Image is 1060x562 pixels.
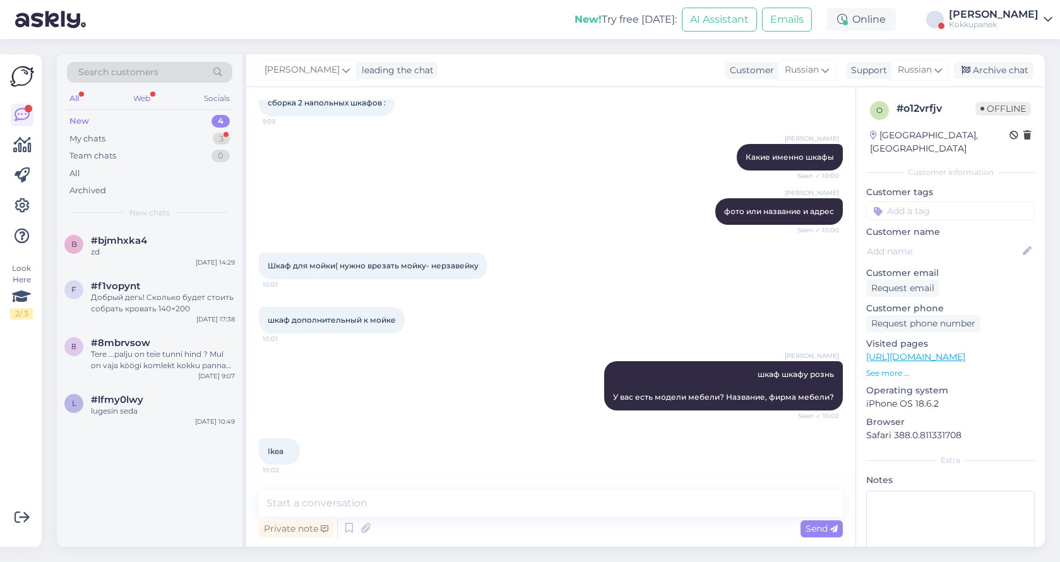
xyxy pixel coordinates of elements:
span: [PERSON_NAME] [785,351,839,361]
div: Try free [DATE]: [575,12,677,27]
div: Private note [259,520,333,537]
div: zd [91,246,235,258]
b: New! [575,13,602,25]
p: Customer phone [866,302,1035,315]
span: Какие именно шкафы [746,152,834,162]
div: 4 [211,115,230,128]
span: Seen ✓ 10:00 [792,225,839,235]
input: Add a tag [866,201,1035,220]
p: Safari 388.0.811331708 [866,429,1035,442]
input: Add name [867,244,1020,258]
a: [PERSON_NAME]Kokkupanek [949,9,1052,30]
span: [PERSON_NAME] [265,63,340,77]
p: Notes [866,474,1035,487]
div: Socials [201,90,232,107]
div: [GEOGRAPHIC_DATA], [GEOGRAPHIC_DATA] [870,129,1009,155]
span: #bjmhxka4 [91,235,147,246]
div: Добрый дегь! Сколько будет стоить собрать кровать 140×200 [91,292,235,314]
span: Шкаф для мойки( нужно врезать мойку- нерзавейку [268,261,479,270]
div: [DATE] 9:07 [198,371,235,381]
div: Request email [866,280,939,297]
span: f [71,285,76,294]
div: Kokkupanek [949,20,1039,30]
div: All [69,167,80,180]
span: Send [806,523,838,534]
div: Archived [69,184,106,197]
button: Emails [762,8,812,32]
div: Customer information [866,167,1035,178]
span: #8mbrvsow [91,337,150,349]
div: leading the chat [357,64,434,77]
span: Search customers [78,66,158,79]
div: [DATE] 14:29 [196,258,235,267]
button: AI Assistant [682,8,757,32]
span: фото или название и адрес [724,206,834,216]
div: Support [846,64,887,77]
div: lugesin seda [91,405,235,417]
span: [PERSON_NAME] [785,188,839,198]
div: My chats [69,133,105,145]
span: 8 [71,342,76,351]
a: [URL][DOMAIN_NAME] [866,351,965,362]
span: o [876,105,883,115]
div: [DATE] 17:38 [196,314,235,324]
div: Team chats [69,150,116,162]
span: Offline [975,102,1031,116]
span: Russian [898,63,932,77]
span: 9:59 [263,117,310,126]
span: 10:01 [263,334,310,344]
p: Operating system [866,384,1035,397]
div: 0 [211,150,230,162]
div: Customer [725,64,774,77]
div: All [67,90,81,107]
div: Tere ...palju on teie tunni hind ? Mul on vaja köögi komlekt kokku panna 180 cm ...[PERSON_NAME]"... [91,349,235,371]
div: Request phone number [866,315,980,332]
p: Visited pages [866,337,1035,350]
p: Customer name [866,225,1035,239]
span: Ikea [268,446,283,456]
span: шкаф дополнительный к мойке [268,315,396,325]
img: Askly Logo [10,64,34,88]
div: Archive chat [954,62,1033,79]
div: Online [827,8,896,31]
p: iPhone OS 18.6.2 [866,397,1035,410]
span: [PERSON_NAME] [785,134,839,143]
p: Customer tags [866,186,1035,199]
div: 2 / 3 [10,308,33,320]
span: Russian [785,63,819,77]
div: [DATE] 10:49 [195,417,235,426]
span: Seen ✓ 10:02 [792,411,839,421]
span: сборка 2 напольных шкафов : [268,98,386,107]
p: See more ... [866,368,1035,379]
p: Customer email [866,266,1035,280]
div: [PERSON_NAME] [949,9,1039,20]
span: #lfmy0lwy [91,394,143,405]
div: Web [131,90,153,107]
span: 10:02 [263,465,310,475]
div: Look Here [10,263,33,320]
span: Seen ✓ 10:00 [792,171,839,181]
div: # o12vrfjv [896,101,975,116]
span: 10:01 [263,280,310,289]
span: b [71,239,77,249]
div: Extra [866,455,1035,466]
span: New chats [129,207,170,218]
span: l [72,398,76,408]
div: 3 [213,133,230,145]
span: #f1vopynt [91,280,140,292]
p: Browser [866,416,1035,429]
div: New [69,115,89,128]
